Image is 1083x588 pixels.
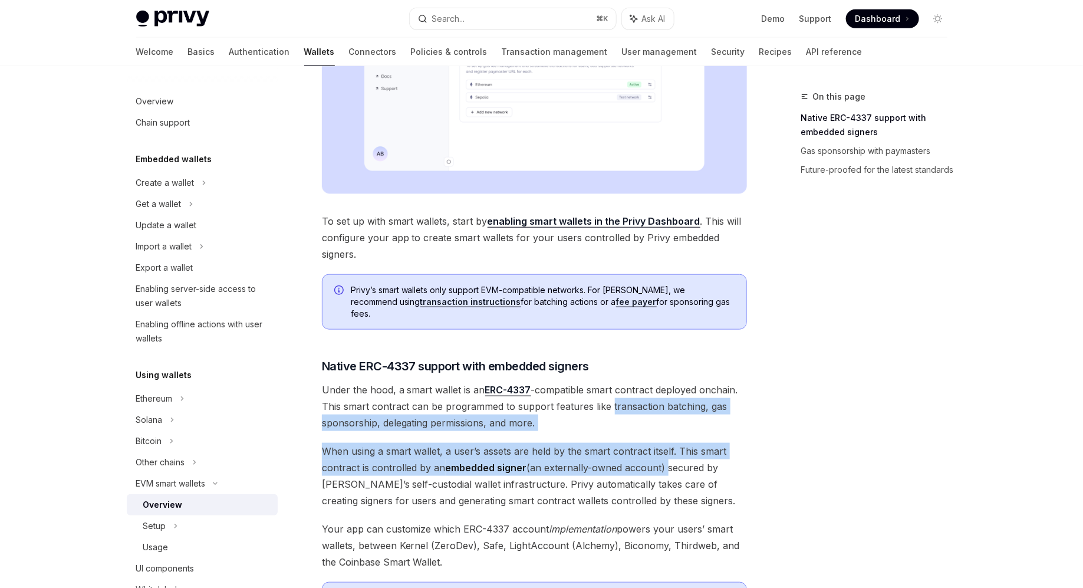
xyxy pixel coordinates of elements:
[622,38,697,66] a: User management
[762,13,785,25] a: Demo
[127,314,278,349] a: Enabling offline actions with user wallets
[855,13,901,25] span: Dashboard
[304,38,335,66] a: Wallets
[136,94,174,109] div: Overview
[136,561,195,576] div: UI components
[143,519,166,533] div: Setup
[502,38,608,66] a: Transaction management
[929,9,947,28] button: Toggle dark mode
[136,239,192,254] div: Import a wallet
[136,11,209,27] img: light logo
[136,218,197,232] div: Update a wallet
[188,38,215,66] a: Basics
[322,213,747,262] span: To set up with smart wallets, start by . This will configure your app to create smart wallets for...
[597,14,609,24] span: ⌘ K
[127,112,278,133] a: Chain support
[801,109,957,142] a: Native ERC-4337 support with embedded signers
[801,142,957,160] a: Gas sponsorship with paymasters
[136,455,185,469] div: Other chains
[127,537,278,558] a: Usage
[136,38,174,66] a: Welcome
[846,9,919,28] a: Dashboard
[410,8,616,29] button: Search...⌘K
[143,540,169,554] div: Usage
[127,257,278,278] a: Export a wallet
[799,13,832,25] a: Support
[322,358,590,375] span: Native ERC-4337 support with embedded signers
[136,477,206,491] div: EVM smart wallets
[136,152,212,166] h5: Embedded wallets
[622,8,674,29] button: Ask AI
[759,38,792,66] a: Recipes
[127,558,278,579] a: UI components
[322,521,747,570] span: Your app can customize which ERC-4337 account powers your users’ smart wallets, between Kernel (Z...
[136,197,182,211] div: Get a wallet
[136,116,190,130] div: Chain support
[334,285,346,297] svg: Info
[143,498,183,512] div: Overview
[807,38,863,66] a: API reference
[136,282,271,310] div: Enabling server-side access to user wallets
[351,284,735,320] span: Privy’s smart wallets only support EVM-compatible networks. For [PERSON_NAME], we recommend using...
[801,160,957,179] a: Future-proofed for the latest standards
[411,38,488,66] a: Policies & controls
[127,494,278,515] a: Overview
[136,317,271,346] div: Enabling offline actions with user wallets
[127,91,278,112] a: Overview
[136,176,195,190] div: Create a wallet
[642,13,666,25] span: Ask AI
[322,382,747,431] span: Under the hood, a smart wallet is an -compatible smart contract deployed onchain. This smart cont...
[136,413,163,427] div: Solana
[136,368,192,382] h5: Using wallets
[127,278,278,314] a: Enabling server-side access to user wallets
[616,297,657,307] a: fee payer
[485,384,531,396] a: ERC-4337
[322,443,747,509] span: When using a smart wallet, a user’s assets are held by the smart contract itself. This smart cont...
[446,462,527,474] strong: embedded signer
[488,215,700,228] a: enabling smart wallets in the Privy Dashboard
[420,297,521,307] a: transaction instructions
[432,12,465,26] div: Search...
[136,261,193,275] div: Export a wallet
[349,38,397,66] a: Connectors
[549,523,617,535] em: implementation
[127,215,278,236] a: Update a wallet
[712,38,745,66] a: Security
[136,434,162,448] div: Bitcoin
[229,38,290,66] a: Authentication
[813,90,866,104] span: On this page
[136,392,173,406] div: Ethereum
